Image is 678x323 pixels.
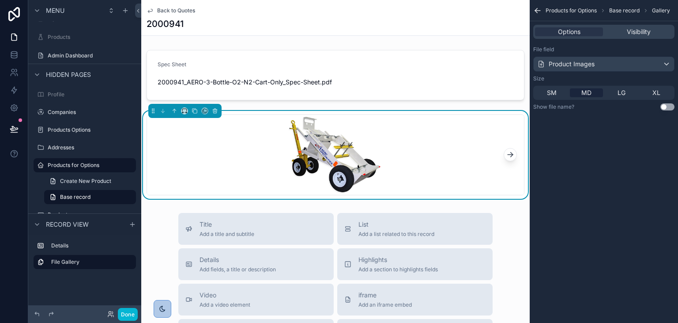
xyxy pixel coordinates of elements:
a: Products for Options [34,158,136,172]
label: Addresses [48,144,134,151]
span: Menu [46,6,64,15]
span: Add an iframe embed [358,301,412,308]
label: Profile [48,91,134,98]
a: Addresses [34,141,136,155]
button: HighlightsAdd a section to highlights fields [337,248,493,280]
span: Visibility [627,27,651,36]
a: Products Options [34,123,136,137]
h1: 2000941 [147,18,184,30]
span: Add a list related to this record [358,231,434,238]
a: Admin Dashboard [34,49,136,63]
label: Size [533,75,544,82]
span: Back to Quotes [157,7,195,14]
label: Products for Options [48,162,131,169]
span: Gallery [652,7,670,14]
label: Companies [48,109,134,116]
label: Show file name? [533,103,574,110]
a: Create New Product [44,174,136,188]
a: Products [34,208,136,222]
span: XL [652,88,660,97]
button: Product Images [533,57,674,72]
span: Base record [609,7,640,14]
span: Video [200,291,250,300]
span: Add a title and subtitle [200,231,254,238]
span: SM [547,88,557,97]
img: 001582-AERO-3-Bottle-O2-N2-Cart-Only_02.jpg [287,115,384,195]
span: Add fields, a title or description [200,266,276,273]
a: Back to Quotes [147,7,195,14]
span: Record view [46,220,89,229]
a: Companies [34,105,136,119]
span: iframe [358,291,412,300]
span: MD [581,88,591,97]
span: Create New Product [60,178,111,185]
button: iframeAdd an iframe embed [337,284,493,315]
div: scrollable content [28,235,141,278]
button: VideoAdd a video element [178,284,334,315]
button: Done [118,308,138,321]
a: Products [34,30,136,44]
span: Options [558,27,580,36]
label: Products [48,34,134,41]
span: Hidden pages [46,70,91,79]
div: Product Images [537,60,595,68]
span: List [358,220,434,229]
span: Products for Options [546,7,597,14]
a: Base record [44,190,136,204]
button: ListAdd a list related to this record [337,213,493,245]
label: Admin Dashboard [48,52,134,59]
label: Products [48,211,134,218]
span: Title [200,220,254,229]
span: Add a section to highlights fields [358,266,438,273]
span: Details [200,255,276,264]
label: File field [533,46,554,53]
span: LG [618,88,625,97]
button: DetailsAdd fields, a title or description [178,248,334,280]
button: TitleAdd a title and subtitle [178,213,334,245]
span: Base record [60,194,90,201]
span: Add a video element [200,301,250,308]
label: Details [51,242,132,249]
label: Products Options [48,126,134,133]
a: Profile [34,87,136,102]
span: Highlights [358,255,438,264]
label: File Gallery [51,258,129,266]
